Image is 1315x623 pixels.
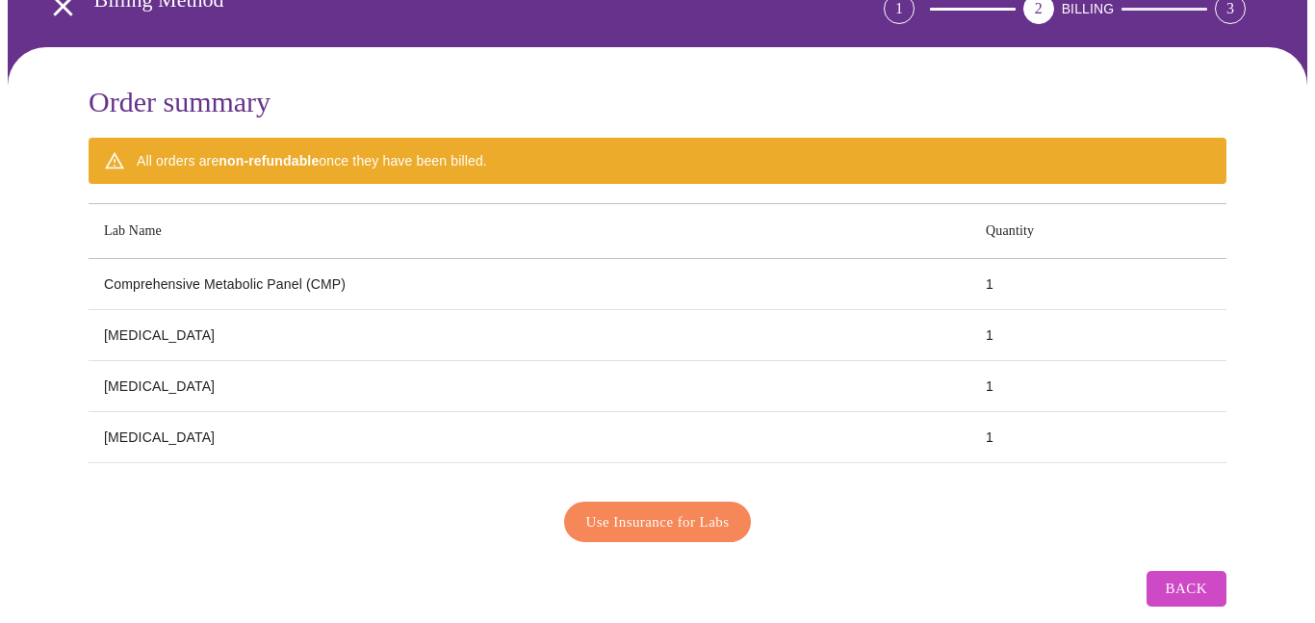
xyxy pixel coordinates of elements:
[970,412,1226,463] td: 1
[1147,571,1226,606] button: Back
[586,509,730,534] span: Use Insurance for Labs
[970,259,1226,310] td: 1
[1062,1,1115,16] span: BILLING
[970,361,1226,412] td: 1
[89,259,970,310] td: Comprehensive Metabolic Panel (CMP)
[89,361,970,412] td: [MEDICAL_DATA]
[564,502,752,542] button: Use Insurance for Labs
[89,412,970,463] td: [MEDICAL_DATA]
[970,204,1226,259] th: Quantity
[89,86,1226,118] h3: Order summary
[970,310,1226,361] td: 1
[89,310,970,361] td: [MEDICAL_DATA]
[137,143,487,178] div: All orders are once they have been billed.
[89,204,970,259] th: Lab Name
[219,153,319,169] strong: non-refundable
[1166,576,1207,601] span: Back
